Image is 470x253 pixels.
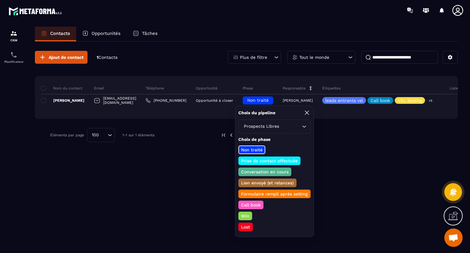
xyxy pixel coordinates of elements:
img: formation [10,30,17,37]
p: 1-1 sur 1 éléments [122,133,155,137]
a: schedulerschedulerPlanificateur [2,47,26,68]
span: Non traité [247,98,269,103]
p: VSL Mailing [398,98,422,103]
p: Opportunité [196,86,218,91]
p: Tâches [142,31,158,36]
p: Phase [243,86,253,91]
a: Contacts [35,27,76,41]
p: Téléphone [146,86,164,91]
div: Search for option [87,128,115,142]
p: [PERSON_NAME] [283,98,313,103]
p: Nom du contact [41,86,82,91]
p: +5 [427,97,435,104]
img: prev [221,132,226,138]
img: logo [9,6,64,17]
p: Choix de phase [238,137,311,142]
p: Formulaire rempli après setting [240,191,309,197]
p: Lost [240,224,251,230]
input: Search for option [101,132,106,138]
p: Liste [449,86,458,91]
div: Ouvrir le chat [444,228,463,247]
span: Ajout de contact [49,54,84,60]
p: Plus de filtre [240,55,267,59]
p: Responsable [283,86,306,91]
p: Conversation en cours [240,169,289,175]
p: Call book [240,202,262,208]
p: Lien envoyé (et relances) [240,180,295,186]
p: Planificateur [2,60,26,63]
img: scheduler [10,51,17,59]
p: Choix du pipeline [238,110,275,116]
p: Opportunités [91,31,121,36]
img: prev [229,132,234,138]
button: Ajout de contact [35,51,88,64]
a: Tâches [127,27,164,41]
span: Prospects Libres [242,123,280,130]
p: leads entrants vsl [325,98,363,103]
div: Search for option [238,119,311,134]
p: Opportunité à closer [196,98,233,103]
p: Call book [371,98,390,103]
p: Éléments par page [50,133,84,137]
span: 100 [90,132,101,138]
p: 1 [97,55,117,60]
a: Opportunités [76,27,127,41]
p: CRM [2,39,26,42]
p: [PERSON_NAME] [41,98,84,103]
p: Win [240,213,250,219]
p: Prise de contact effectuée [240,158,299,164]
p: Contacts [50,31,70,36]
input: Search for option [280,123,300,130]
a: [PHONE_NUMBER] [146,98,186,103]
p: Étiquettes [322,86,341,91]
p: Non traité [240,147,263,153]
p: Email [94,86,104,91]
a: formationformationCRM [2,25,26,47]
p: Tout le monde [299,55,329,59]
span: Contacts [99,55,117,60]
